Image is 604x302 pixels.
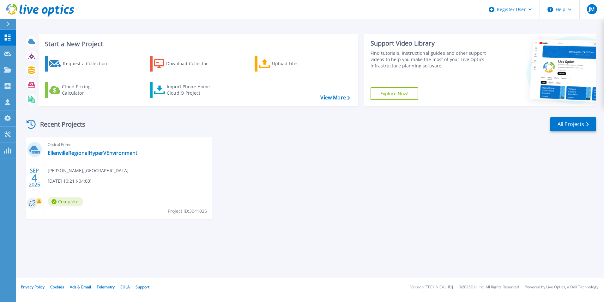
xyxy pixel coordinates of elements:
[63,57,113,70] div: Request a Collection
[167,84,216,96] div: Import Phone Home CloudIQ Project
[97,284,115,290] a: Telemetry
[589,7,595,12] span: JM
[32,175,37,180] span: 4
[45,41,350,47] h3: Start a New Project
[21,284,45,290] a: Privacy Policy
[24,116,94,132] div: Recent Projects
[371,50,489,69] div: Find tutorials, instructional guides and other support videos to help you make the most of your L...
[48,167,129,174] span: [PERSON_NAME] , [GEOGRAPHIC_DATA]
[150,56,220,72] a: Download Collector
[371,87,419,100] a: Explore Now!
[28,166,40,189] div: SEP 2025
[120,284,130,290] a: EULA
[48,178,91,185] span: [DATE] 10:21 (-04:00)
[255,56,325,72] a: Upload Files
[62,84,112,96] div: Cloud Pricing Calculator
[166,57,217,70] div: Download Collector
[168,208,207,215] span: Project ID: 3041025
[70,284,91,290] a: Ads & Email
[45,56,115,72] a: Request a Collection
[48,141,208,148] span: Optical Prime
[48,197,83,206] span: Complete
[45,82,115,98] a: Cloud Pricing Calculator
[320,95,350,101] a: View More
[525,285,598,289] li: Powered by Live Optics, a Dell Technology
[371,39,489,47] div: Support Video Library
[459,285,519,289] li: © 2025 Dell Inc. All Rights Reserved
[48,150,137,156] a: EllenvilleRegionalHyperVEnvironment
[136,284,149,290] a: Support
[272,57,323,70] div: Upload Files
[410,285,453,289] li: Version: [TECHNICAL_ID]
[550,117,596,131] a: All Projects
[50,284,64,290] a: Cookies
